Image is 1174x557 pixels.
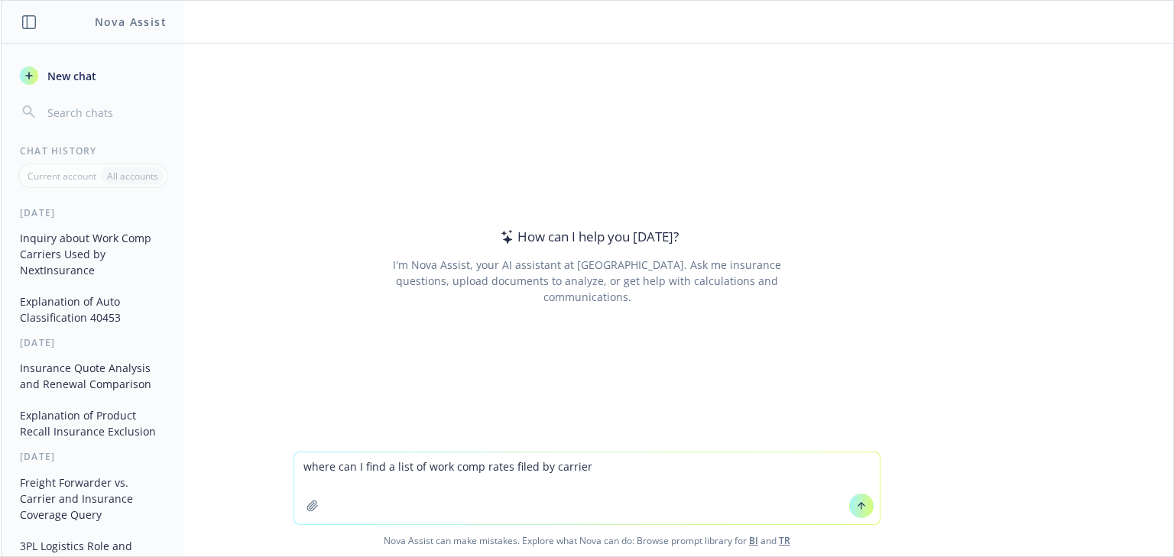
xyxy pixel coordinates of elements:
[14,225,172,283] button: Inquiry about Work Comp Carriers Used by NextInsurance
[14,355,172,397] button: Insurance Quote Analysis and Renewal Comparison
[2,144,184,157] div: Chat History
[2,336,184,349] div: [DATE]
[749,534,758,547] a: BI
[371,257,802,305] div: I'm Nova Assist, your AI assistant at [GEOGRAPHIC_DATA]. Ask me insurance questions, upload docum...
[7,525,1167,556] span: Nova Assist can make mistakes. Explore what Nova can do: Browse prompt library for and
[294,452,880,524] textarea: where can I find a list of work comp rates filed by carrier
[14,403,172,444] button: Explanation of Product Recall Insurance Exclusion
[14,470,172,527] button: Freight Forwarder vs. Carrier and Insurance Coverage Query
[28,170,96,183] p: Current account
[14,289,172,330] button: Explanation of Auto Classification 40453
[95,14,167,30] h1: Nova Assist
[14,62,172,89] button: New chat
[496,227,679,247] div: How can I help you [DATE]?
[107,170,158,183] p: All accounts
[44,102,166,123] input: Search chats
[2,450,184,463] div: [DATE]
[2,206,184,219] div: [DATE]
[779,534,790,547] a: TR
[44,68,96,84] span: New chat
